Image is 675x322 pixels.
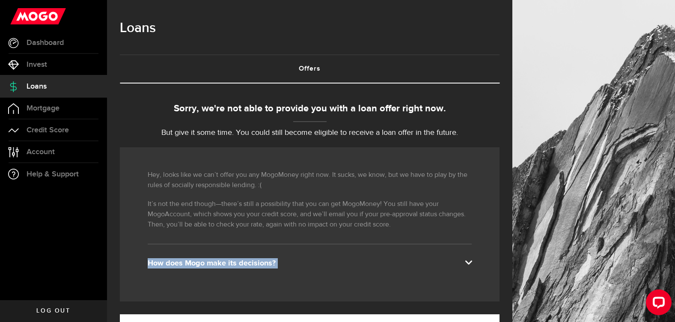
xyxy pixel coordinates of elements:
[36,308,70,314] span: Log out
[27,148,55,156] span: Account
[120,102,500,116] div: Sorry, we're not able to provide you with a loan offer right now.
[148,199,472,230] p: It’s not the end though—there’s still a possibility that you can get MogoMoney! You still have yo...
[120,55,500,83] a: Offers
[27,104,59,112] span: Mortgage
[148,170,472,191] p: Hey, looks like we can’t offer you any MogoMoney right now. It sucks, we know, but we have to pla...
[120,54,500,83] ul: Tabs Navigation
[120,17,500,39] h1: Loans
[27,126,69,134] span: Credit Score
[27,83,47,90] span: Loans
[27,39,64,47] span: Dashboard
[639,286,675,322] iframe: LiveChat chat widget
[27,61,47,69] span: Invest
[148,258,472,268] div: How does Mogo make its decisions?
[120,127,500,139] p: But give it some time. You could still become eligible to receive a loan offer in the future.
[27,170,79,178] span: Help & Support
